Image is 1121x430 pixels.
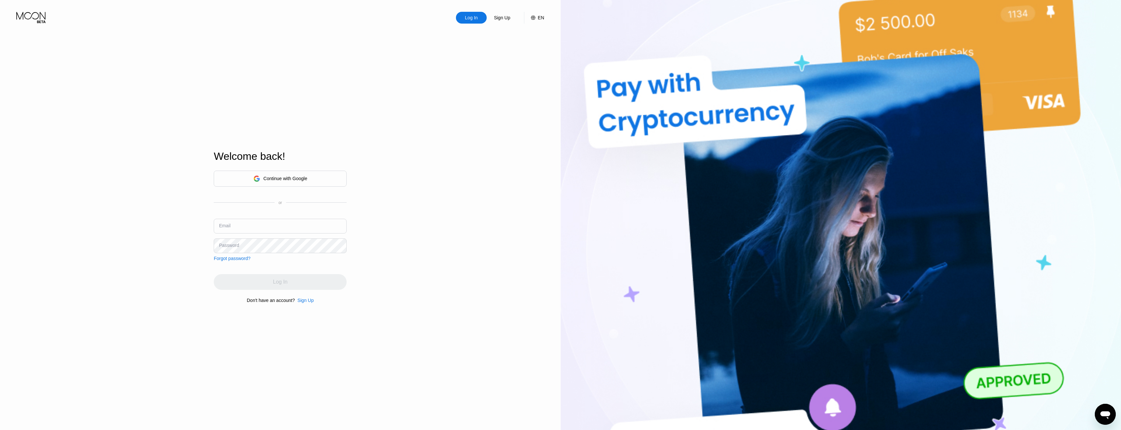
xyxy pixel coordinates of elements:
[456,12,487,24] div: Log In
[1095,404,1116,425] iframe: Кнопка запуска окна обмена сообщениями
[214,256,250,261] div: Forgot password?
[214,171,347,187] div: Continue with Google
[279,200,282,205] div: or
[295,298,314,303] div: Sign Up
[219,243,239,248] div: Password
[524,12,544,24] div: EN
[298,298,314,303] div: Sign Up
[263,176,307,181] div: Continue with Google
[214,150,347,162] div: Welcome back!
[493,14,511,21] div: Sign Up
[538,15,544,20] div: EN
[464,14,479,21] div: Log In
[487,12,517,24] div: Sign Up
[219,223,230,228] div: Email
[247,298,295,303] div: Don't have an account?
